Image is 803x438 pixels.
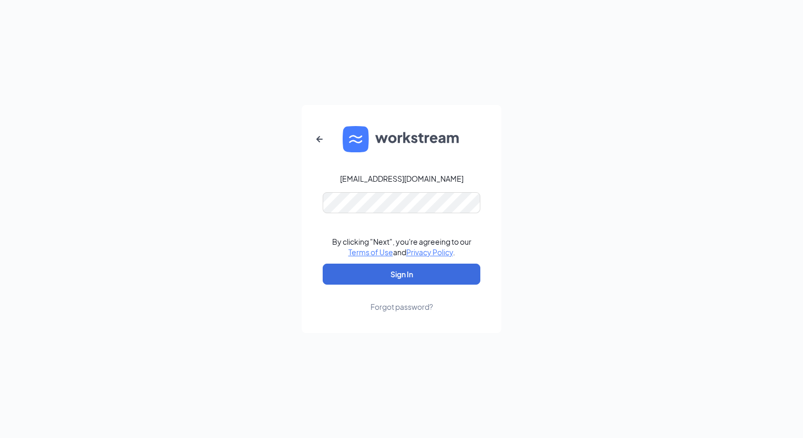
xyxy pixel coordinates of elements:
a: Forgot password? [370,285,433,312]
div: [EMAIL_ADDRESS][DOMAIN_NAME] [340,173,464,184]
a: Terms of Use [348,247,393,257]
div: By clicking "Next", you're agreeing to our and . [332,236,471,257]
img: WS logo and Workstream text [343,126,460,152]
a: Privacy Policy [406,247,453,257]
button: Sign In [323,264,480,285]
div: Forgot password? [370,301,433,312]
svg: ArrowLeftNew [313,133,326,145]
button: ArrowLeftNew [307,127,332,152]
